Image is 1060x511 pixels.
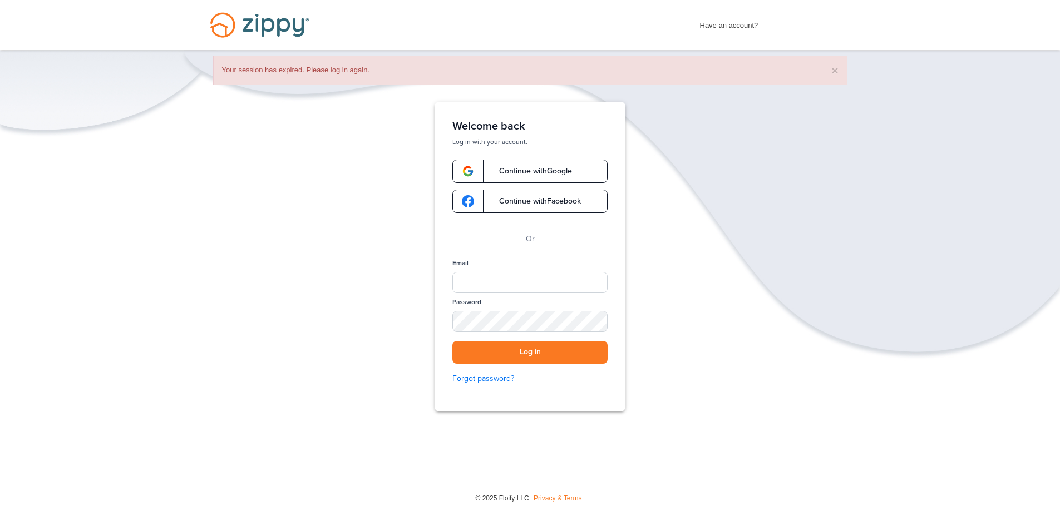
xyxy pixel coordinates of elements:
[462,165,474,177] img: google-logo
[452,297,481,307] label: Password
[452,272,608,293] input: Email
[213,56,847,85] div: Your session has expired. Please log in again.
[475,494,529,502] span: © 2025 Floify LLC
[526,233,535,245] p: Or
[452,137,608,146] p: Log in with your account.
[534,494,581,502] a: Privacy & Terms
[700,14,758,32] span: Have an account?
[488,167,572,175] span: Continue with Google
[488,197,581,205] span: Continue with Facebook
[452,190,608,213] a: google-logoContinue withFacebook
[452,160,608,183] a: google-logoContinue withGoogle
[452,311,608,332] input: Password
[452,120,608,133] h1: Welcome back
[452,341,608,364] button: Log in
[452,259,469,268] label: Email
[831,65,838,76] button: ×
[452,373,608,385] a: Forgot password?
[462,195,474,207] img: google-logo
